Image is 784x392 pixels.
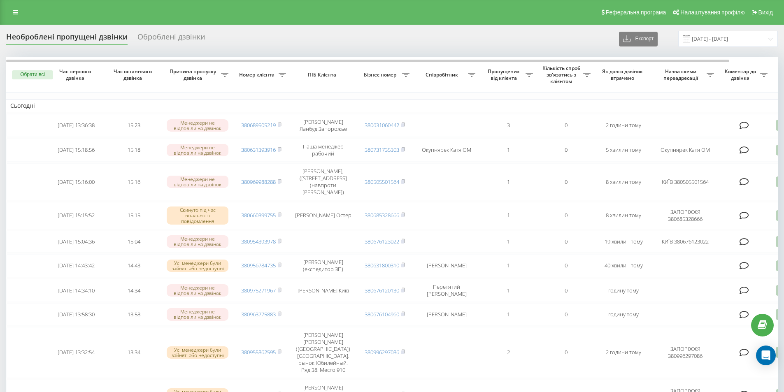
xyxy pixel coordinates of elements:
[484,68,526,81] span: Пропущених від клієнта
[479,231,537,253] td: 1
[414,279,479,302] td: Перетятий [PERSON_NAME]
[12,70,53,79] button: Обрати всі
[112,68,156,81] span: Час останнього дзвінка
[595,327,652,378] td: 2 години тому
[537,231,595,253] td: 0
[365,211,399,219] a: 380685328666
[595,139,652,162] td: 5 хвилин тому
[167,260,228,272] div: Усі менеджери були зайняті або недоступні
[537,327,595,378] td: 0
[105,279,163,302] td: 14:34
[537,114,595,137] td: 0
[167,284,228,297] div: Менеджери не відповіли на дзвінок
[241,311,276,318] a: 380963775883
[47,139,105,162] td: [DATE] 15:18:56
[601,68,646,81] span: Як довго дзвінок втрачено
[479,254,537,277] td: 1
[290,139,356,162] td: Паша менеджер рабочий
[365,287,399,294] a: 380676120130
[241,348,276,356] a: 380955862595
[241,262,276,269] a: 380956784735
[105,304,163,325] td: 13:58
[537,279,595,302] td: 0
[241,146,276,153] a: 380631393916
[365,146,399,153] a: 380731735303
[167,176,228,188] div: Менеджери не відповіли на дзвінок
[47,231,105,253] td: [DATE] 15:04:36
[365,311,399,318] a: 380676104960
[541,65,583,84] span: Кількість спроб зв'язатись з клієнтом
[365,121,399,129] a: 380631060442
[479,304,537,325] td: 1
[47,254,105,277] td: [DATE] 14:43:42
[241,178,276,186] a: 380969988288
[595,231,652,253] td: 19 хвилин тому
[365,178,399,186] a: 380505501564
[652,327,718,378] td: ЗАПОРІЖЖЯ 380996297086
[167,235,228,248] div: Менеджери не відповіли на дзвінок
[47,304,105,325] td: [DATE] 13:58:30
[537,254,595,277] td: 0
[680,9,744,16] span: Налаштування профілю
[241,211,276,219] a: 380660399755
[47,327,105,378] td: [DATE] 13:32:54
[360,72,402,78] span: Бізнес номер
[595,163,652,200] td: 8 хвилин тому
[595,254,652,277] td: 40 хвилин тому
[479,327,537,378] td: 2
[656,68,707,81] span: Назва схеми переадресації
[47,279,105,302] td: [DATE] 14:34:10
[479,279,537,302] td: 1
[418,72,468,78] span: Співробітник
[290,163,356,200] td: [PERSON_NAME], ([STREET_ADDRESS] (навпроти [PERSON_NAME])
[167,308,228,320] div: Менеджери не відповіли на дзвінок
[652,139,718,162] td: Окупнярек Катя ОМ
[652,163,718,200] td: КИЇВ 380505501564
[365,262,399,269] a: 380631800310
[105,163,163,200] td: 15:16
[290,279,356,302] td: [PERSON_NAME] Київ
[758,9,773,16] span: Вихід
[241,121,276,129] a: 380689505219
[105,139,163,162] td: 15:18
[47,202,105,229] td: [DATE] 15:15:52
[365,348,399,356] a: 380996297086
[290,114,356,137] td: [PERSON_NAME] Яанбуд Запорожье
[167,119,228,132] div: Менеджери не відповіли на дзвінок
[241,238,276,245] a: 380954393978
[722,68,760,81] span: Коментар до дзвінка
[105,327,163,378] td: 13:34
[6,32,128,45] div: Необроблені пропущені дзвінки
[297,72,349,78] span: ПІБ Клієнта
[414,304,479,325] td: [PERSON_NAME]
[105,114,163,137] td: 15:23
[479,139,537,162] td: 1
[167,68,221,81] span: Причина пропуску дзвінка
[619,32,658,46] button: Експорт
[479,114,537,137] td: 3
[537,202,595,229] td: 0
[652,231,718,253] td: КИЇВ 380676123022
[47,163,105,200] td: [DATE] 15:16:00
[167,144,228,156] div: Менеджери не відповіли на дзвінок
[414,254,479,277] td: [PERSON_NAME]
[652,202,718,229] td: ЗАПОРІЖЖЯ 380685328666
[237,72,279,78] span: Номер клієнта
[167,206,228,225] div: Скинуто під час вітального повідомлення
[365,238,399,245] a: 380676123022
[606,9,666,16] span: Реферальна програма
[414,139,479,162] td: Окупнярек Катя ОМ
[290,254,356,277] td: [PERSON_NAME] (експедитор ЗП)
[290,202,356,229] td: [PERSON_NAME] Остер
[105,254,163,277] td: 14:43
[537,139,595,162] td: 0
[595,279,652,302] td: годину тому
[241,287,276,294] a: 380975271967
[537,163,595,200] td: 0
[595,202,652,229] td: 8 хвилин тому
[167,346,228,359] div: Усі менеджери були зайняті або недоступні
[47,114,105,137] td: [DATE] 13:36:38
[479,163,537,200] td: 1
[595,114,652,137] td: 2 години тому
[290,327,356,378] td: [PERSON_NAME] [PERSON_NAME] ([GEOGRAPHIC_DATA]) [GEOGRAPHIC_DATA], рынок Юбилейный, Ряд 38, Место...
